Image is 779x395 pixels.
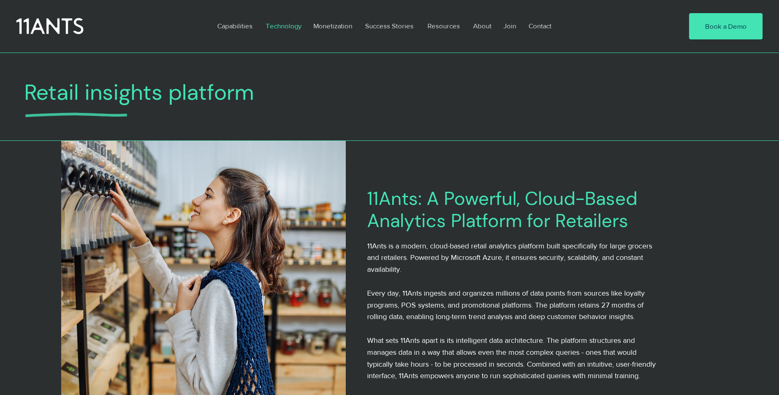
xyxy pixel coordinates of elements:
[262,16,306,35] p: Technology
[497,16,522,35] a: Join
[367,242,652,274] span: 11Ants is a modern, cloud-based retail analytics platform built specifically for large grocers an...
[705,21,747,31] span: Book a Demo
[213,16,257,35] p: Capabilities
[367,336,656,380] span: What sets 11Ants apart is its intelligent data architecture. The platform structures and manages ...
[367,289,645,321] span: Every day, 11Ants ingests and organizes millions of data points from sources like loyalty program...
[467,16,497,35] a: About
[423,16,464,35] p: Resources
[361,16,418,35] p: Success Stories
[524,16,556,35] p: Contact
[260,16,307,35] a: Technology
[499,16,520,35] p: Join
[689,13,763,39] a: Book a Demo
[522,16,559,35] a: Contact
[359,16,421,35] a: Success Stories
[24,78,254,106] span: Retail insights platform
[211,16,260,35] a: Capabilities
[367,186,637,233] span: 11Ants: A Powerful, Cloud-Based Analytics Platform for Retailers
[469,16,496,35] p: About
[309,16,356,35] p: Monetization
[421,16,467,35] a: Resources
[307,16,359,35] a: Monetization
[211,16,664,35] nav: Site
